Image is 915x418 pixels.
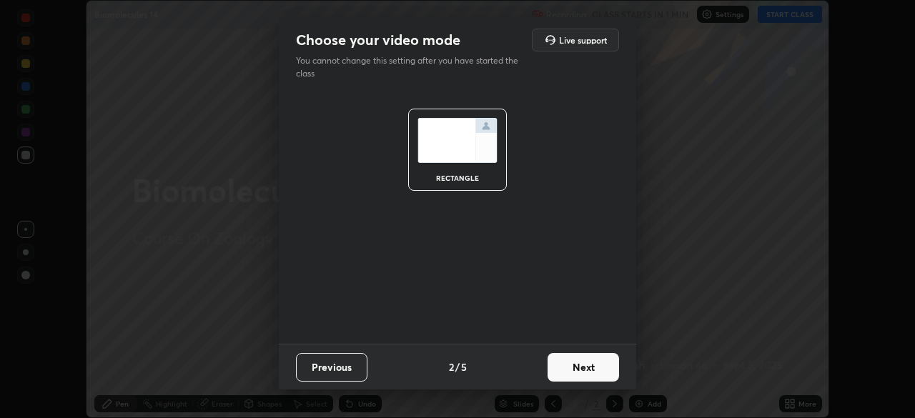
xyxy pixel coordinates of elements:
[548,353,619,382] button: Next
[449,359,454,374] h4: 2
[461,359,467,374] h4: 5
[455,359,460,374] h4: /
[559,36,607,44] h5: Live support
[296,54,528,80] p: You cannot change this setting after you have started the class
[296,353,367,382] button: Previous
[429,174,486,181] div: rectangle
[296,31,460,49] h2: Choose your video mode
[417,118,498,163] img: normalScreenIcon.ae25ed63.svg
